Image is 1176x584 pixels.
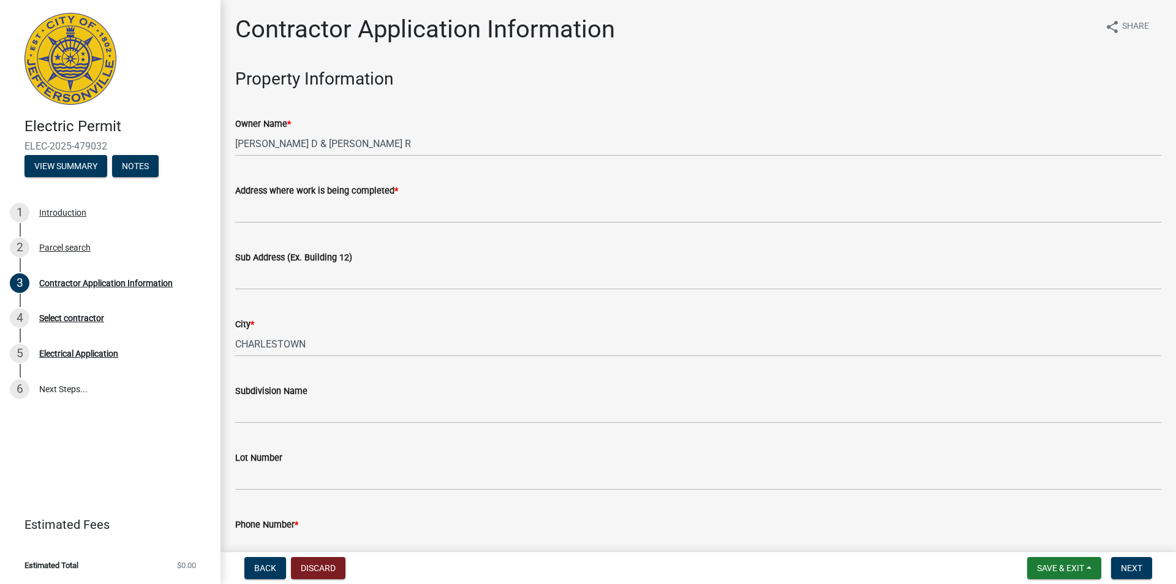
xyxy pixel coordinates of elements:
div: 2 [10,238,29,257]
wm-modal-confirm: Summary [24,162,107,172]
div: Select contractor [39,314,104,322]
span: Share [1122,20,1149,34]
div: 3 [10,273,29,293]
span: Save & Exit [1037,563,1084,573]
i: share [1105,20,1120,34]
span: Estimated Total [24,561,78,569]
a: Estimated Fees [10,512,201,537]
label: Owner Name [235,120,291,129]
label: Address where work is being completed [235,187,398,195]
div: 1 [10,203,29,222]
div: Introduction [39,208,86,217]
button: Discard [291,557,345,579]
button: Next [1111,557,1152,579]
h1: Contractor Application Information [235,15,615,44]
div: Parcel search [39,243,91,252]
button: Save & Exit [1027,557,1101,579]
div: Electrical Application [39,349,118,358]
div: 5 [10,344,29,363]
label: Lot Number [235,454,282,463]
span: $0.00 [177,561,196,569]
span: Next [1121,563,1142,573]
div: 4 [10,308,29,328]
label: Phone Number [235,521,298,529]
img: City of Jeffersonville, Indiana [24,13,116,105]
span: ELEC-2025-479032 [24,140,196,152]
button: Back [244,557,286,579]
label: Subdivision Name [235,387,307,396]
button: Notes [112,155,159,177]
span: Back [254,563,276,573]
wm-modal-confirm: Notes [112,162,159,172]
button: View Summary [24,155,107,177]
h3: Property Information [235,69,1161,89]
button: shareShare [1095,15,1159,39]
label: Sub Address (Ex. Building 12) [235,254,352,262]
div: Contractor Application Information [39,279,173,287]
label: City [235,320,254,329]
div: 6 [10,379,29,399]
h4: Electric Permit [24,118,211,135]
